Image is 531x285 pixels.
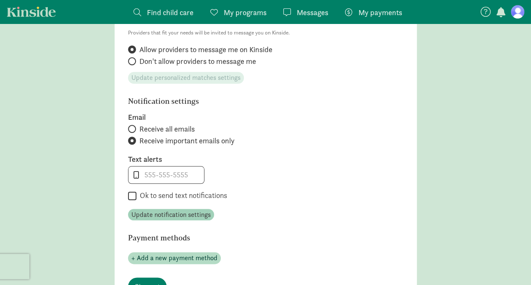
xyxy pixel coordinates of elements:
[131,253,217,263] span: + Add a new payment method
[7,6,56,17] a: Kinside
[147,7,194,18] span: Find child care
[128,166,204,183] input: 555-555-5555
[128,16,359,24] h6: Personalized matches
[128,209,214,221] button: Update notification settings
[128,154,403,164] label: Text alerts
[131,73,241,83] span: Update personalized matches settings
[139,56,256,66] span: Don't allow providers to message me
[136,190,227,201] label: Ok to send text notifications
[224,7,267,18] span: My programs
[139,124,195,134] span: Receive all emails
[128,97,359,106] h6: Notification settings
[128,28,403,38] p: Providers that fit your needs will be invited to message you on Kinside.
[139,45,272,55] span: Allow providers to message me on Kinside
[358,7,402,18] span: My payments
[128,252,221,264] button: + Add a new payment method
[128,112,403,122] label: Email
[131,210,211,220] span: Update notification settings
[128,72,244,84] button: Update personalized matches settings
[297,7,328,18] span: Messages
[128,234,359,242] h6: Payment methods
[139,136,235,146] span: Receive important emails only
